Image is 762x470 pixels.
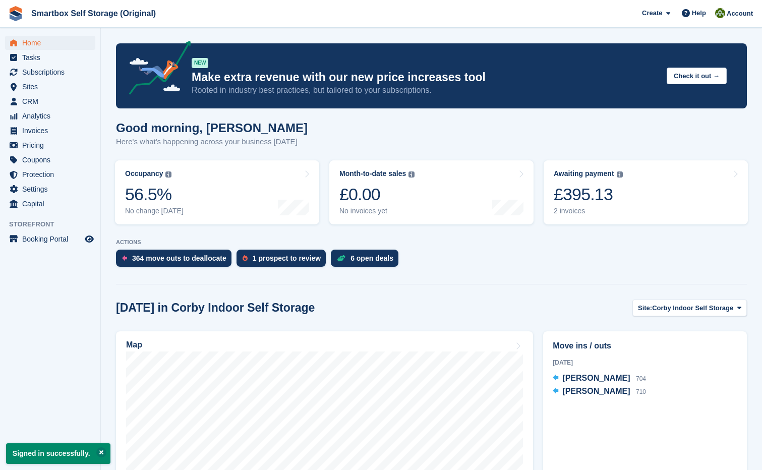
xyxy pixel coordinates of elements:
[339,169,406,178] div: Month-to-date sales
[22,50,83,65] span: Tasks
[5,50,95,65] a: menu
[329,160,534,224] a: Month-to-date sales £0.00 No invoices yet
[636,375,646,382] span: 704
[125,207,184,215] div: No change [DATE]
[116,121,308,135] h1: Good morning, [PERSON_NAME]
[337,255,345,262] img: deal-1b604bf984904fb50ccaf53a9ad4b4a5d6e5aea283cecdc64d6e3604feb123c2.svg
[8,6,23,21] img: stora-icon-8386f47178a22dfd0bd8f6a31ec36ba5ce8667c1dd55bd0f319d3a0aa187defe.svg
[22,197,83,211] span: Capital
[5,167,95,182] a: menu
[5,109,95,123] a: menu
[237,250,331,272] a: 1 prospect to review
[125,184,184,205] div: 56.5%
[22,182,83,196] span: Settings
[5,65,95,79] a: menu
[5,138,95,152] a: menu
[27,5,160,22] a: Smartbox Self Storage (Original)
[192,85,659,96] p: Rooted in industry best practices, but tailored to your subscriptions.
[339,184,415,205] div: £0.00
[125,169,163,178] div: Occupancy
[22,232,83,246] span: Booking Portal
[5,182,95,196] a: menu
[5,36,95,50] a: menu
[642,8,662,18] span: Create
[22,138,83,152] span: Pricing
[553,358,737,367] div: [DATE]
[632,300,747,316] button: Site: Corby Indoor Self Storage
[727,9,753,19] span: Account
[562,374,630,382] span: [PERSON_NAME]
[692,8,706,18] span: Help
[115,160,319,224] a: Occupancy 56.5% No change [DATE]
[554,207,623,215] div: 2 invoices
[116,301,315,315] h2: [DATE] in Corby Indoor Self Storage
[339,207,415,215] div: No invoices yet
[554,169,614,178] div: Awaiting payment
[5,124,95,138] a: menu
[6,443,110,464] p: Signed in successfully.
[636,388,646,395] span: 710
[715,8,725,18] img: Caren Ingold
[652,303,733,313] span: Corby Indoor Self Storage
[22,153,83,167] span: Coupons
[116,136,308,148] p: Here's what's happening across your business [DATE]
[243,255,248,261] img: prospect-51fa495bee0391a8d652442698ab0144808aea92771e9ea1ae160a38d050c398.svg
[192,58,208,68] div: NEW
[554,184,623,205] div: £395.13
[83,233,95,245] a: Preview store
[22,80,83,94] span: Sites
[617,171,623,178] img: icon-info-grey-7440780725fd019a000dd9b08b2336e03edf1995a4989e88bcd33f0948082b44.svg
[667,68,727,84] button: Check it out →
[5,94,95,108] a: menu
[22,109,83,123] span: Analytics
[553,372,646,385] a: [PERSON_NAME] 704
[132,254,226,262] div: 364 move outs to deallocate
[116,239,747,246] p: ACTIONS
[121,41,191,98] img: price-adjustments-announcement-icon-8257ccfd72463d97f412b2fc003d46551f7dbcb40ab6d574587a9cd5c0d94...
[116,250,237,272] a: 364 move outs to deallocate
[562,387,630,395] span: [PERSON_NAME]
[5,232,95,246] a: menu
[408,171,415,178] img: icon-info-grey-7440780725fd019a000dd9b08b2336e03edf1995a4989e88bcd33f0948082b44.svg
[553,385,646,398] a: [PERSON_NAME] 710
[22,94,83,108] span: CRM
[350,254,393,262] div: 6 open deals
[126,340,142,349] h2: Map
[331,250,403,272] a: 6 open deals
[638,303,652,313] span: Site:
[165,171,171,178] img: icon-info-grey-7440780725fd019a000dd9b08b2336e03edf1995a4989e88bcd33f0948082b44.svg
[22,36,83,50] span: Home
[22,65,83,79] span: Subscriptions
[5,197,95,211] a: menu
[9,219,100,229] span: Storefront
[192,70,659,85] p: Make extra revenue with our new price increases tool
[5,80,95,94] a: menu
[553,340,737,352] h2: Move ins / outs
[22,167,83,182] span: Protection
[5,153,95,167] a: menu
[22,124,83,138] span: Invoices
[253,254,321,262] div: 1 prospect to review
[544,160,748,224] a: Awaiting payment £395.13 2 invoices
[122,255,127,261] img: move_outs_to_deallocate_icon-f764333ba52eb49d3ac5e1228854f67142a1ed5810a6f6cc68b1a99e826820c5.svg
